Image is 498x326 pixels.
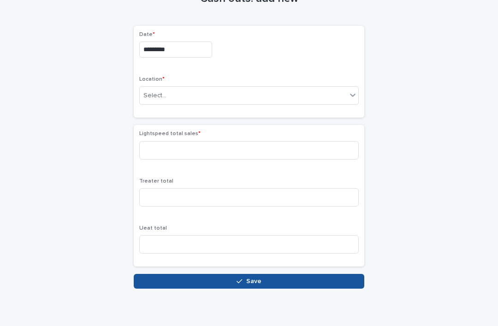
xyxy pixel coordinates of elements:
[139,178,173,184] span: Treater total
[139,77,165,82] span: Location
[143,91,166,101] div: Select...
[139,225,167,231] span: Ueat total
[139,32,155,37] span: Date
[139,131,201,136] span: Lightspeed total sales
[246,278,261,285] span: Save
[134,274,364,289] button: Save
